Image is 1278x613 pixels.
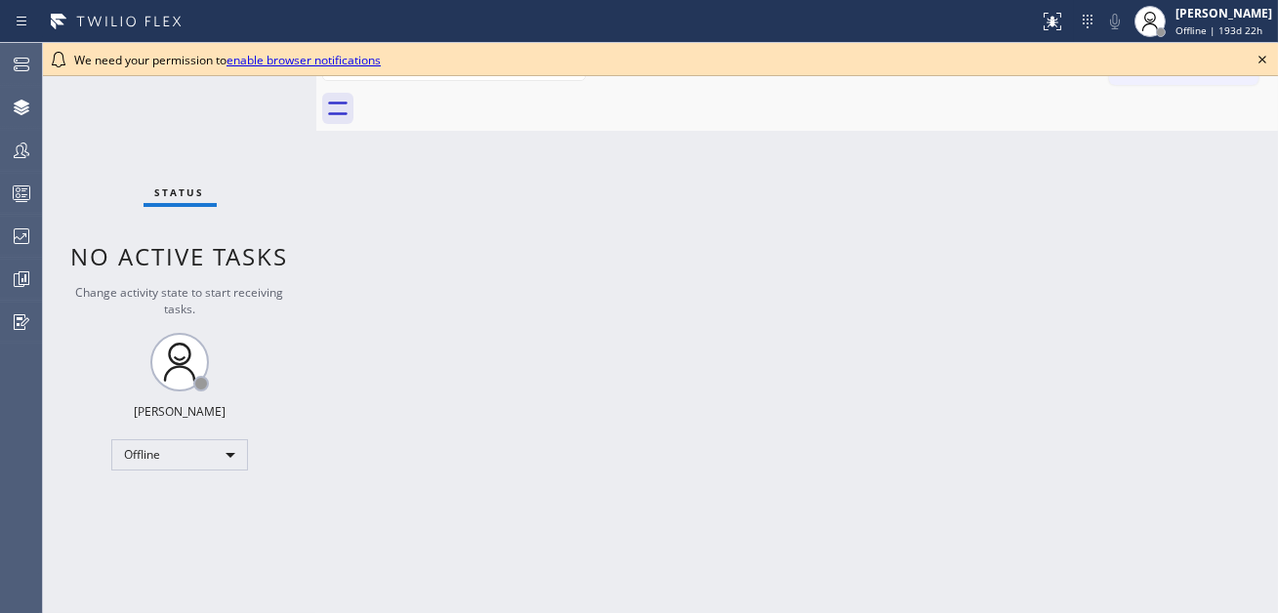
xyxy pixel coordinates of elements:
a: enable browser notifications [227,52,381,68]
button: Mute [1101,8,1129,35]
span: Offline | 193d 22h [1175,23,1262,37]
span: Status [155,185,205,199]
span: We need your permission to [74,52,381,68]
div: [PERSON_NAME] [134,403,226,420]
div: Offline [111,439,248,470]
div: [PERSON_NAME] [1175,5,1272,21]
span: Change activity state to start receiving tasks. [76,284,284,317]
span: No active tasks [71,240,289,272]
